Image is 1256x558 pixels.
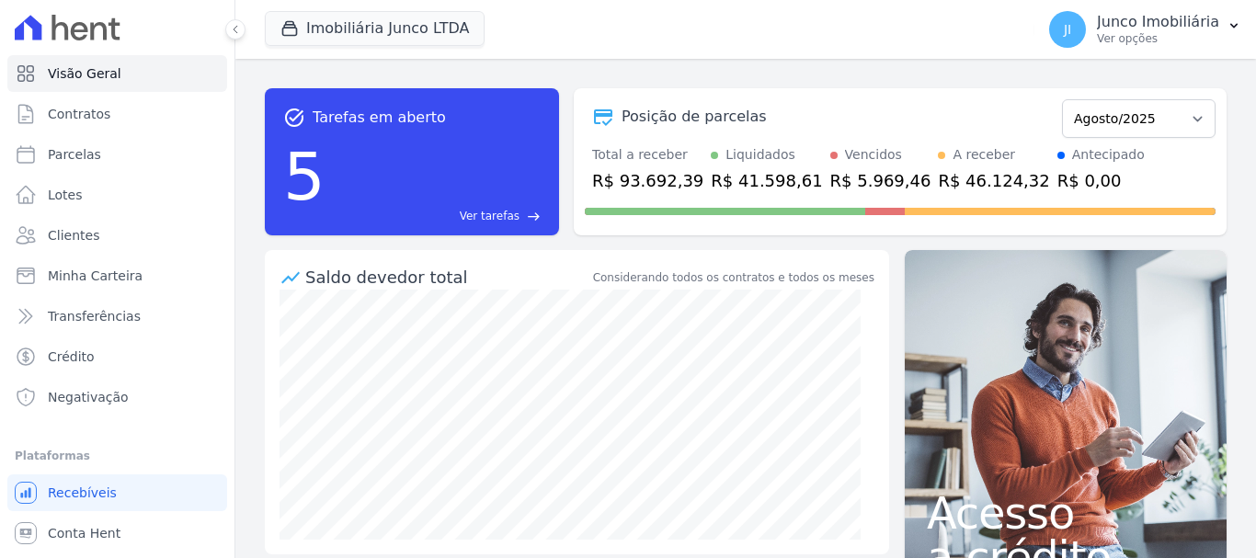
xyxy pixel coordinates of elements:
[7,217,227,254] a: Clientes
[7,257,227,294] a: Minha Carteira
[1064,23,1071,36] span: JI
[7,338,227,375] a: Crédito
[48,267,143,285] span: Minha Carteira
[592,168,703,193] div: R$ 93.692,39
[48,145,101,164] span: Parcelas
[1057,168,1145,193] div: R$ 0,00
[48,226,99,245] span: Clientes
[48,307,141,325] span: Transferências
[622,106,767,128] div: Posição de parcelas
[711,168,822,193] div: R$ 41.598,61
[593,269,874,286] div: Considerando todos os contratos e todos os meses
[283,107,305,129] span: task_alt
[830,168,931,193] div: R$ 5.969,46
[283,129,325,224] div: 5
[1034,4,1256,55] button: JI Junco Imobiliária Ver opções
[725,145,795,165] div: Liquidados
[7,298,227,335] a: Transferências
[1097,13,1219,31] p: Junco Imobiliária
[48,388,129,406] span: Negativação
[7,177,227,213] a: Lotes
[48,484,117,502] span: Recebíveis
[7,474,227,511] a: Recebíveis
[48,347,95,366] span: Crédito
[48,186,83,204] span: Lotes
[1097,31,1219,46] p: Ver opções
[265,11,485,46] button: Imobiliária Junco LTDA
[305,265,589,290] div: Saldo devedor total
[7,136,227,173] a: Parcelas
[953,145,1015,165] div: A receber
[7,55,227,92] a: Visão Geral
[48,105,110,123] span: Contratos
[1072,145,1145,165] div: Antecipado
[7,515,227,552] a: Conta Hent
[15,445,220,467] div: Plataformas
[48,524,120,542] span: Conta Hent
[313,107,446,129] span: Tarefas em aberto
[333,208,541,224] a: Ver tarefas east
[927,491,1205,535] span: Acesso
[845,145,902,165] div: Vencidos
[938,168,1049,193] div: R$ 46.124,32
[7,379,227,416] a: Negativação
[48,64,121,83] span: Visão Geral
[460,208,520,224] span: Ver tarefas
[592,145,703,165] div: Total a receber
[7,96,227,132] a: Contratos
[527,210,541,223] span: east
